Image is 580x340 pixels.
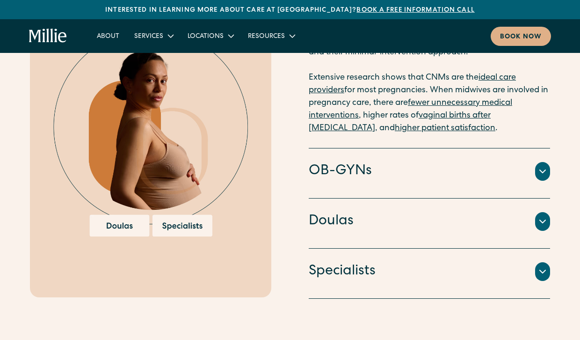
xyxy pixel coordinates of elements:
[309,111,491,133] a: vaginal births after [MEDICAL_DATA]
[309,74,516,95] a: ideal care providers
[53,21,248,237] img: Pregnant woman surrounded by options for maternity care providers, including midwives, OB-GYNs, d...
[29,29,67,44] a: home
[491,27,551,46] a: Book now
[127,28,180,44] div: Services
[134,32,163,42] div: Services
[309,162,372,181] h4: OB-GYNs
[309,99,512,120] a: fewer unnecessary medical interventions
[395,124,495,133] a: higher patient satisfaction
[500,32,542,42] div: Book now
[309,262,376,281] h4: Specialists
[89,28,127,44] a: About
[356,7,474,14] a: Book a free information call
[309,212,354,231] h4: Doulas
[188,32,224,42] div: Locations
[248,32,285,42] div: Resources
[180,28,240,44] div: Locations
[240,28,302,44] div: Resources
